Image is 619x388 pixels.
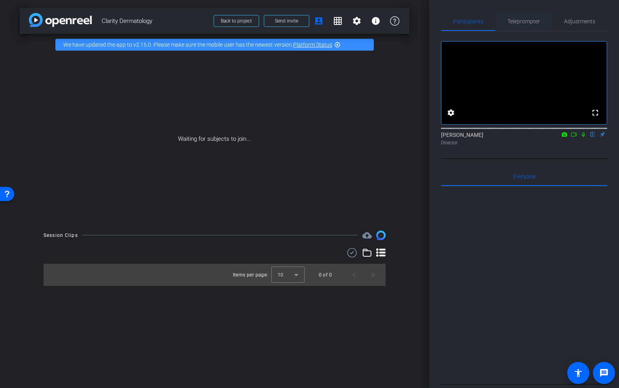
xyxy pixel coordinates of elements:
span: Participants [453,19,483,24]
button: Previous page [345,265,363,284]
div: Items per page: [233,271,268,279]
button: Next page [363,265,382,284]
button: Send invite [264,15,309,27]
span: Clarity Dermatology [102,13,209,29]
div: Session Clips [44,231,78,239]
div: We have updated the app to v2.15.0. Please make sure the mobile user has the newest version. [55,39,374,51]
mat-icon: accessibility [574,368,583,378]
mat-icon: account_box [314,16,324,26]
span: Everyone [513,174,536,179]
mat-icon: highlight_off [334,42,341,48]
div: Waiting for subjects to join... [20,55,409,223]
mat-icon: fullscreen [591,108,600,117]
span: Back to project [221,18,252,24]
mat-icon: settings [352,16,362,26]
span: Adjustments [564,19,595,24]
img: app-logo [29,13,92,27]
mat-icon: grid_on [333,16,343,26]
span: Send invite [275,18,298,24]
div: [PERSON_NAME] [441,131,607,146]
a: Platform Status [293,42,332,48]
mat-icon: flip [588,131,598,138]
img: Session clips [376,231,386,240]
mat-icon: cloud_upload [362,231,372,240]
mat-icon: info [371,16,380,26]
div: Director [441,139,607,146]
span: Teleprompter [507,19,540,24]
mat-icon: settings [446,108,456,117]
span: Destinations for your clips [362,231,372,240]
div: 0 of 0 [319,271,332,279]
mat-icon: message [599,368,609,378]
button: Back to project [214,15,259,27]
